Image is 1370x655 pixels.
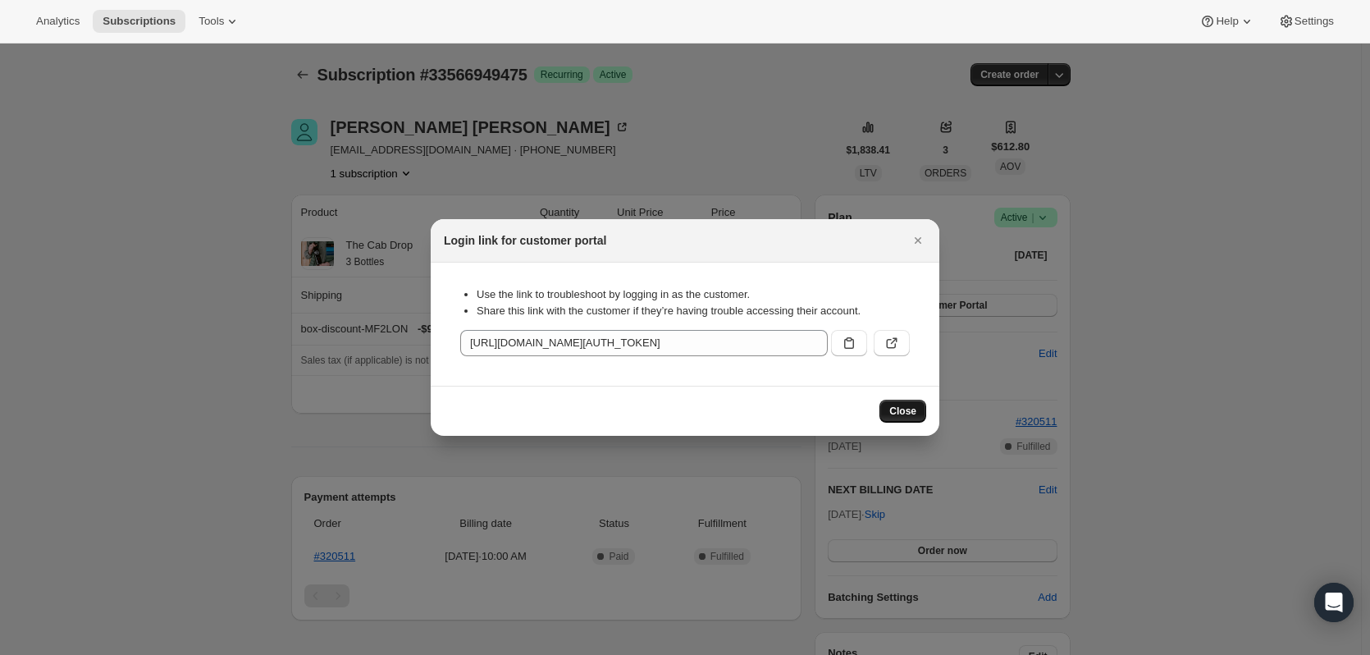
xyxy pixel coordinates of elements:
[26,10,89,33] button: Analytics
[1216,15,1238,28] span: Help
[477,286,910,303] li: Use the link to troubleshoot by logging in as the customer.
[93,10,185,33] button: Subscriptions
[444,232,606,249] h2: Login link for customer portal
[889,405,916,418] span: Close
[1190,10,1264,33] button: Help
[103,15,176,28] span: Subscriptions
[1314,583,1354,622] div: Open Intercom Messenger
[1295,15,1334,28] span: Settings
[199,15,224,28] span: Tools
[906,229,929,252] button: Close
[477,303,910,319] li: Share this link with the customer if they’re having trouble accessing their account.
[189,10,250,33] button: Tools
[879,400,926,423] button: Close
[36,15,80,28] span: Analytics
[1268,10,1344,33] button: Settings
